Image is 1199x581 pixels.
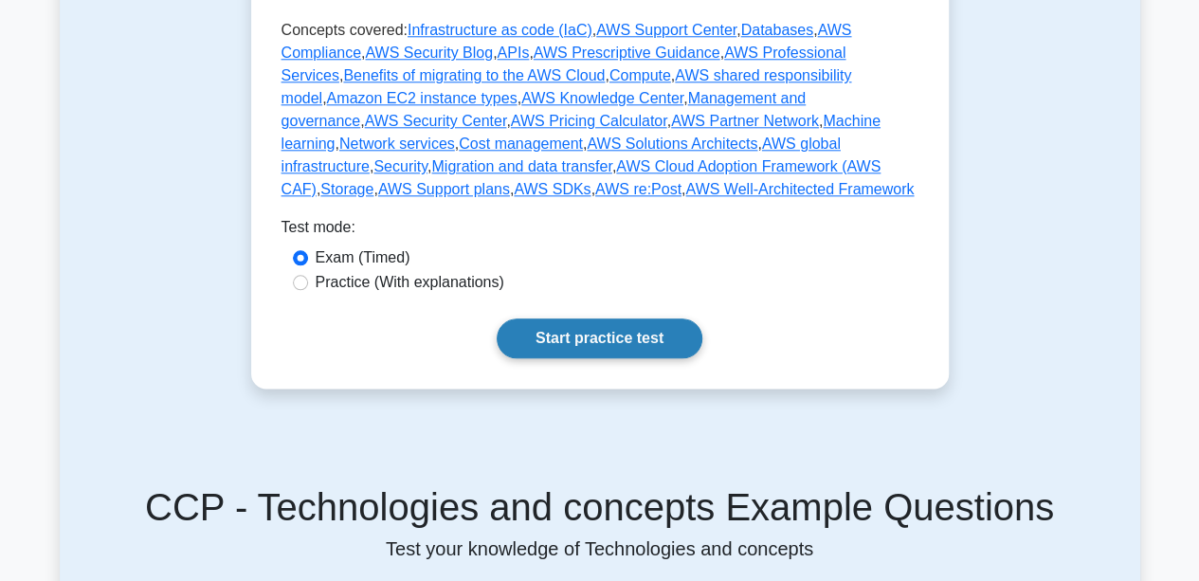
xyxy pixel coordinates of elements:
a: Start practice test [497,318,702,358]
a: AWS Partner Network [671,113,819,129]
a: AWS Security Center [365,113,507,129]
a: Security [373,158,427,174]
a: Storage [320,181,373,197]
a: AWS Pricing Calculator [511,113,667,129]
p: Test your knowledge of Technologies and concepts [71,537,1129,560]
a: Compute [609,67,671,83]
a: Cost management [459,136,583,152]
a: Amazon EC2 instance types [327,90,518,106]
a: Databases [740,22,813,38]
a: AWS re:Post [595,181,681,197]
a: AWS Support plans [378,181,510,197]
label: Practice (With explanations) [316,271,504,294]
a: Benefits of migrating to the AWS Cloud [343,67,605,83]
a: Migration and data transfer [431,158,611,174]
a: AWS SDKs [514,181,590,197]
div: Test mode: [282,216,918,246]
a: AWS Knowledge Center [521,90,683,106]
a: AWS Support Center [596,22,736,38]
label: Exam (Timed) [316,246,410,269]
a: Network services [339,136,455,152]
p: Concepts covered: , , , , , , , , , , , , , , , , , , , , , , , , , , , , , [282,19,918,201]
a: AWS Prescriptive Guidance [534,45,720,61]
a: AWS Well-Architected Framework [685,181,914,197]
a: AWS Security Blog [365,45,493,61]
h5: CCP - Technologies and concepts Example Questions [71,484,1129,530]
a: Infrastructure as code (IaC) [408,22,592,38]
a: AWS Solutions Architects [587,136,757,152]
a: APIs [497,45,529,61]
